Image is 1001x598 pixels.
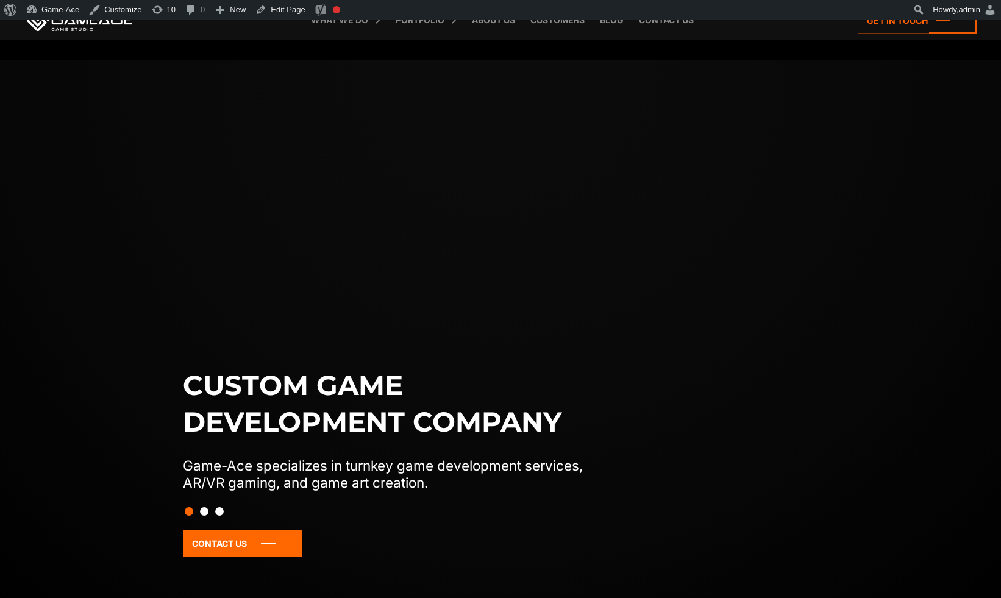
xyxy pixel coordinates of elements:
button: Slide 2 [200,501,208,522]
h1: Custom game development company [183,367,608,440]
a: Get in touch [858,7,977,34]
p: Game-Ace specializes in turnkey game development services, AR/VR gaming, and game art creation. [183,457,608,491]
a: Contact Us [183,530,302,557]
button: Slide 3 [215,501,224,522]
span: admin [959,5,980,14]
button: Slide 1 [185,501,193,522]
div: Focus keyphrase not set [333,6,340,13]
